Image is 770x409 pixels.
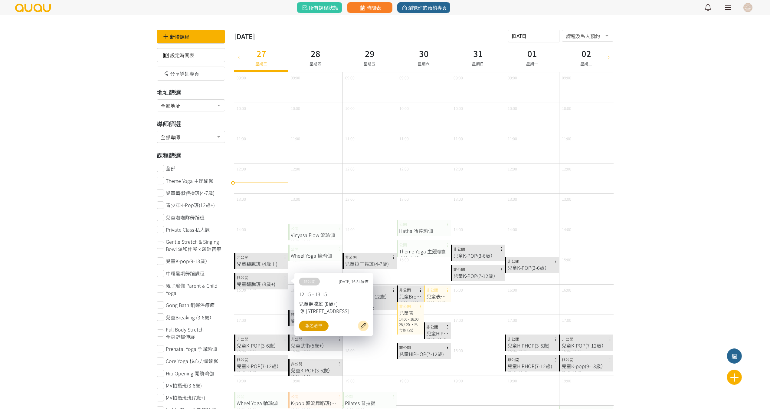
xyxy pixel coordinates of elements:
span: 星期五 [364,61,375,67]
span: Hip Opening 開髖瑜伽 [166,370,214,377]
div: 10:15 - 11:15 [399,255,448,260]
div: 17:30 - 18:30 [291,374,340,379]
span: Gong Bath 銅鑼浴療癒 [166,301,215,308]
span: 09:00 [562,75,571,81]
span: 兒童藝術體操班(4-7歲) [166,189,215,196]
div: 12:15 - 13:15 [237,288,286,293]
span: 09:00 [508,75,517,81]
div: 兒童Breaking (3-6歲） [399,293,421,300]
span: 星期二 [580,61,592,67]
span: 兒童啦啦隊舞蹈班 [166,214,205,221]
span: 10:00 [454,105,463,111]
span: 12:00 [399,166,409,172]
div: 17:15 - 18:15 [237,370,286,375]
span: 16:00 [237,287,246,293]
span: Full Body Stretch 全身舒暢伸展 [166,326,225,340]
div: [STREET_ADDRESS] [299,307,369,315]
h3: 28 [310,47,321,60]
div: 11:00 - 12:00 [345,267,394,273]
span: 19:00 [237,378,246,384]
h3: 02 [580,47,592,60]
span: 星期六 [418,61,430,67]
div: 11:15 - 12:15 [507,271,557,277]
span: 15:00 [399,257,409,262]
span: 13:00 [237,196,246,202]
span: 10:00 [508,105,517,111]
span: 12:00 [237,166,246,172]
span: 11:00 [237,136,246,141]
span: 17:00 [454,317,463,323]
span: 17:00 [237,317,246,323]
div: Theme Yoga 主題瑜伽 [399,248,448,255]
a: 瀏覽你的預約專頁 [397,2,450,13]
span: 19:00 [345,378,355,384]
div: 11:00 - 12:00 [237,267,286,273]
h3: 課程篩選 [157,151,225,160]
span: 12:00 [345,166,355,172]
div: 16:30 - 17:30 [399,358,448,363]
span: 瀏覽你的預約專頁 [401,4,447,11]
span: 11:00 [291,136,300,141]
div: 兒童拉丁舞班(4-7歲) [345,260,394,267]
span: 12:00 [508,166,517,172]
span: 11:00 [508,136,517,141]
span: 17:00 [562,317,571,323]
div: 兒童HIPHOP(7-12歲) [507,362,557,370]
span: Core Yoga 核心力量瑜伽 [166,357,218,364]
span: Gentle Stretch & Singing Bowl 溫和伸展 x 頌缽音療 [166,238,225,252]
img: logo.svg [15,4,51,12]
div: 兒童K-POP(7-12歲） [562,342,611,349]
span: 16:00 [454,287,463,293]
span: 12:00 [291,166,300,172]
span: 10:00 [562,105,571,111]
div: 16:00 - 17:00 [562,349,611,355]
div: 兒童翻騰班 (8歲+) [237,280,286,288]
span: 13:00 [345,196,355,202]
div: 兒童K-POP(7-12歲） [453,272,503,279]
h3: 30 [418,47,430,60]
span: 14:00 [562,226,571,232]
span: 星期三 [255,61,267,67]
span: 18:00 [454,348,463,353]
div: 14:00 - 16:00 [399,316,421,322]
span: 09:00 [345,75,355,81]
span: 青少年K-Pop班(12歲+) [166,201,215,209]
span: 課程及私人預約 [566,31,609,39]
div: Pilates 普拉提 [345,399,394,407]
div: 兒童K-pop(9-13歲） [562,362,611,370]
span: 時間表 [359,4,381,11]
div: 兒童K-POP(3-6歲） [291,367,340,374]
span: 13:00 [399,196,409,202]
div: 16:00 - 17:00 [291,349,340,355]
span: 10:00 [237,105,246,111]
span: 13:00 [291,196,300,202]
span: MV拍攝班(3-6歲) [166,382,202,389]
div: 15:15 - 16:15 [426,337,449,342]
div: 兒童翻騰班 (4歲＋) [237,260,286,267]
span: 09:00 [454,75,463,81]
span: 12:00 [562,166,571,172]
div: 兒童K-POP(3-6歲） [237,342,286,349]
span: 兒童K-pop(9-13歲） [166,257,210,265]
span: 非公開 [299,278,320,285]
div: [DATE] [234,31,255,41]
span: 星期日 [472,61,484,67]
span: 11:00 [399,136,409,141]
span: 09:00 [291,75,300,81]
span: 13:00 [454,196,463,202]
h3: 31 [472,47,484,60]
a: 所有課程狀態 [297,2,342,13]
span: 28 [399,322,403,327]
div: 兒童HIPHOP(7-12歲) [399,350,448,358]
span: 11:00 [345,136,355,141]
a: 報名清單 [299,321,329,331]
div: 09:00 - 10:00 [399,234,448,240]
div: 13:00 - 14:00 [426,300,449,305]
span: 全部地址 [161,101,221,109]
div: Wheel Yoga 輪瑜伽 [237,399,286,407]
p: 12:15 - 13:15 [299,290,369,298]
div: 兒童表演/比賽活動 [399,309,421,316]
span: 星期四 [310,61,321,67]
span: 星期一 [526,61,538,67]
span: Private Class 私人課 [166,226,210,233]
